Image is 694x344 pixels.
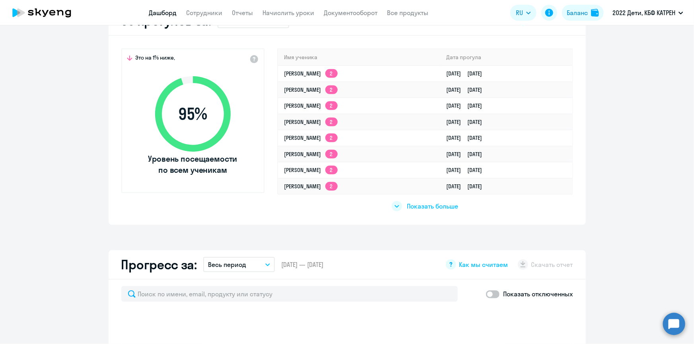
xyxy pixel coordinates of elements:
button: 2022 Дети, КБФ КАТРЕН [608,3,687,22]
app-skyeng-badge: 2 [325,85,338,94]
p: Показать отключенных [503,289,573,299]
a: [PERSON_NAME]2 [284,70,338,77]
span: Уровень посещаемости по всем ученикам [147,153,239,176]
a: [PERSON_NAME]2 [284,183,338,190]
button: Балансbalance [562,5,604,21]
h2: Прогресс за: [121,257,197,272]
app-skyeng-badge: 2 [325,118,338,126]
div: Баланс [567,8,588,17]
span: Показать больше [407,202,458,211]
a: [PERSON_NAME]2 [284,166,338,174]
p: Весь период [208,260,246,269]
a: Отчеты [232,9,253,17]
a: [PERSON_NAME]2 [284,151,338,158]
a: [DATE][DATE] [446,86,488,93]
a: Документооборот [324,9,378,17]
app-skyeng-badge: 2 [325,166,338,174]
th: Дата прогула [440,49,572,66]
a: [PERSON_NAME]2 [284,102,338,109]
img: balance [591,9,599,17]
button: Весь период [203,257,275,272]
button: RU [510,5,537,21]
app-skyeng-badge: 2 [325,182,338,191]
input: Поиск по имени, email, продукту или статусу [121,286,458,302]
a: [PERSON_NAME]2 [284,118,338,126]
a: [DATE][DATE] [446,102,488,109]
a: [DATE][DATE] [446,151,488,158]
span: Это на 1% ниже, [136,54,175,64]
span: Как мы считаем [459,260,508,269]
a: [DATE][DATE] [446,183,488,190]
a: [DATE][DATE] [446,134,488,141]
app-skyeng-badge: 2 [325,133,338,142]
app-skyeng-badge: 2 [325,150,338,158]
a: Начислить уроки [263,9,315,17]
app-skyeng-badge: 2 [325,69,338,78]
a: [DATE][DATE] [446,70,488,77]
a: [DATE][DATE] [446,166,488,174]
a: Все продукты [387,9,429,17]
span: [DATE] — [DATE] [281,260,323,269]
span: 95 % [147,104,239,124]
a: [DATE][DATE] [446,118,488,126]
span: RU [516,8,523,17]
p: 2022 Дети, КБФ КАТРЕН [612,8,675,17]
a: Дашборд [149,9,177,17]
th: Имя ученика [278,49,440,66]
a: Сотрудники [187,9,223,17]
a: [PERSON_NAME]2 [284,86,338,93]
app-skyeng-badge: 2 [325,101,338,110]
a: [PERSON_NAME]2 [284,134,338,141]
